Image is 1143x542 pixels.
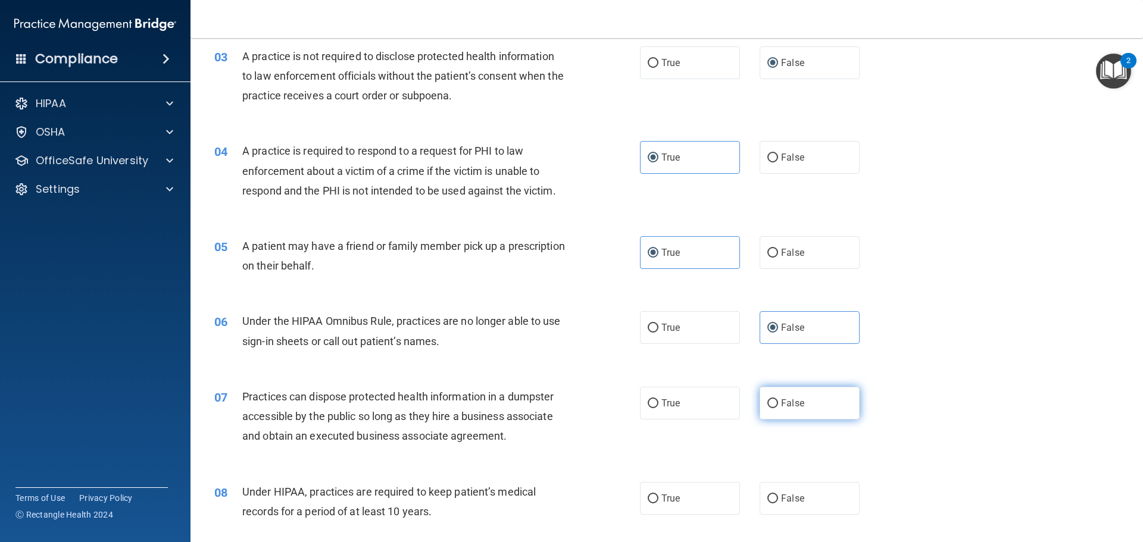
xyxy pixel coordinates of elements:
span: Under the HIPAA Omnibus Rule, practices are no longer able to use sign-in sheets or call out pati... [242,315,561,347]
a: OSHA [14,125,173,139]
span: True [661,247,680,258]
p: OfficeSafe University [36,153,148,168]
input: True [648,249,658,258]
input: True [648,59,658,68]
span: A practice is not required to disclose protected health information to law enforcement officials ... [242,50,564,102]
p: HIPAA [36,96,66,111]
span: False [781,247,804,258]
span: False [781,397,804,409]
span: False [781,152,804,163]
input: True [648,399,658,408]
span: True [661,493,680,504]
input: False [767,153,778,162]
a: OfficeSafe University [14,153,173,168]
a: Settings [14,182,173,196]
input: True [648,153,658,162]
input: False [767,494,778,503]
p: Settings [36,182,80,196]
span: True [661,322,680,333]
span: False [781,493,804,504]
span: 07 [214,390,227,405]
a: Terms of Use [15,492,65,504]
span: 04 [214,145,227,159]
span: True [661,57,680,68]
span: 03 [214,50,227,64]
span: 06 [214,315,227,329]
input: False [767,249,778,258]
a: Privacy Policy [79,492,133,504]
input: False [767,399,778,408]
span: True [661,152,680,163]
span: False [781,57,804,68]
span: False [781,322,804,333]
a: HIPAA [14,96,173,111]
h4: Compliance [35,51,118,67]
span: Practices can dispose protected health information in a dumpster accessible by the public so long... [242,390,554,442]
span: 08 [214,485,227,500]
div: 2 [1126,61,1130,76]
p: OSHA [36,125,65,139]
span: A patient may have a friend or family member pick up a prescription on their behalf. [242,240,565,272]
input: True [648,324,658,333]
span: Ⓒ Rectangle Health 2024 [15,509,113,521]
span: A practice is required to respond to a request for PHI to law enforcement about a victim of a cri... [242,145,556,196]
input: True [648,494,658,503]
input: False [767,324,778,333]
iframe: Drift Widget Chat Controller [1083,460,1129,505]
img: PMB logo [14,12,176,36]
input: False [767,59,778,68]
span: Under HIPAA, practices are required to keep patient’s medical records for a period of at least 10... [242,485,536,518]
span: 05 [214,240,227,254]
button: Open Resource Center, 2 new notifications [1096,54,1131,89]
span: True [661,397,680,409]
